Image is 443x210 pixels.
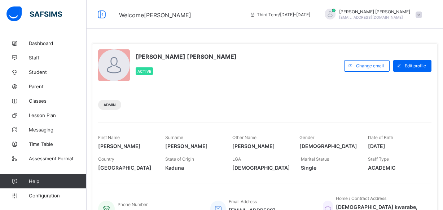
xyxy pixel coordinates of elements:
span: Lesson Plan [29,112,87,118]
span: [PERSON_NAME] [PERSON_NAME] [136,53,237,60]
span: Surname [165,135,183,140]
span: First Name [98,135,120,140]
span: Assessment Format [29,156,87,161]
span: Marital Status [301,156,329,162]
span: Staff Type [368,156,389,162]
span: Single [301,165,357,171]
span: [PERSON_NAME] [PERSON_NAME] [339,9,410,14]
div: FrancisVICTOR [317,9,426,21]
span: Gender [299,135,314,140]
span: Classes [29,98,87,104]
span: [PERSON_NAME] [232,143,289,149]
span: Other Name [232,135,256,140]
span: ACADEMIC [368,165,424,171]
span: Edit profile [405,63,426,68]
span: Date of Birth [368,135,393,140]
span: Home / Contract Address [336,196,386,201]
span: [GEOGRAPHIC_DATA] [98,165,154,171]
span: Dashboard [29,40,87,46]
span: Help [29,178,86,184]
span: Change email [356,63,384,68]
span: [EMAIL_ADDRESS][DOMAIN_NAME] [339,15,403,19]
span: Student [29,69,87,75]
span: Active [137,69,151,73]
span: Time Table [29,141,87,147]
span: Parent [29,84,87,89]
span: [DEMOGRAPHIC_DATA] [232,165,290,171]
span: Welcome [PERSON_NAME] [119,12,191,19]
span: Messaging [29,127,87,133]
span: [PERSON_NAME] [98,143,154,149]
span: State of Origin [165,156,194,162]
span: [PERSON_NAME] [165,143,221,149]
span: Kaduna [165,165,221,171]
span: session/term information [250,12,310,17]
span: Country [98,156,114,162]
span: Email Address [229,199,257,204]
span: [DEMOGRAPHIC_DATA] [299,143,357,149]
img: safsims [6,6,62,22]
span: LGA [232,156,241,162]
span: Staff [29,55,87,61]
span: Configuration [29,193,86,198]
span: Admin [104,103,116,107]
span: [DATE] [368,143,424,149]
span: Phone Number [118,202,148,207]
